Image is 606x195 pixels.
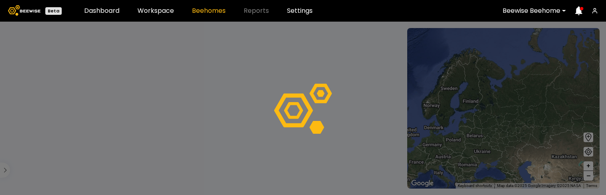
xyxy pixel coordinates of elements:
[84,8,119,14] a: Dashboard
[287,8,313,14] a: Settings
[192,8,226,14] a: Beehomes
[244,8,269,14] span: Reports
[137,8,174,14] a: Workspace
[45,7,62,15] div: Beta
[8,5,40,16] img: Beewise logo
